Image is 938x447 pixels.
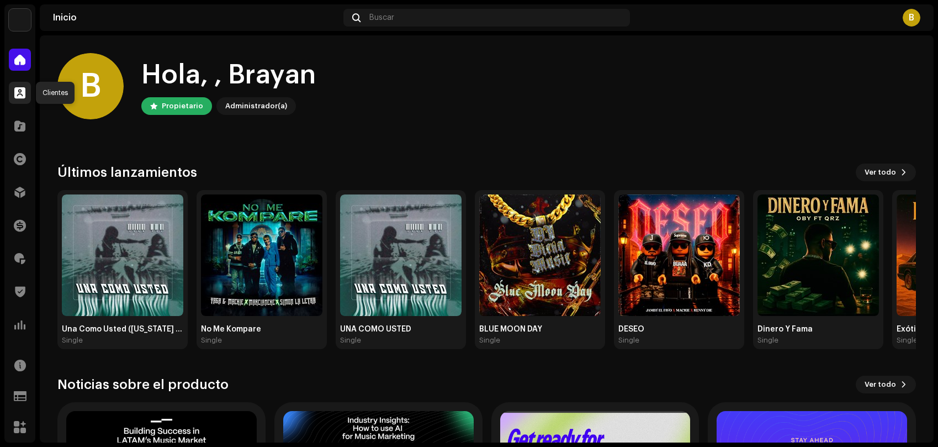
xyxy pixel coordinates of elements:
[865,374,896,396] span: Ver todo
[340,325,462,334] div: UNA COMO USTED
[618,194,740,316] img: 12bc25a2-77e6-40e2-b371-856231c3c59d
[856,376,916,393] button: Ver todo
[62,325,183,334] div: Una Como Usted ([US_STATE] VERSIÓN)
[479,336,500,345] div: Single
[201,194,322,316] img: c835eb8a-f5fc-4553-9b41-89ab8f71fd6a
[618,325,740,334] div: DESEO
[62,194,183,316] img: d1ef4c99-a36a-4c91-9624-2ddd8482c826
[57,53,124,119] div: B
[340,336,361,345] div: Single
[225,99,287,113] div: Administrador(a)
[865,161,896,183] span: Ver todo
[856,164,916,181] button: Ver todo
[340,194,462,316] img: 6f75f797-0c68-4de5-9518-e2c382044606
[201,325,322,334] div: No Me Kompare
[141,57,316,93] div: Hola, , Brayan
[618,336,639,345] div: Single
[53,13,339,22] div: Inicio
[57,164,197,181] h3: Últimos lanzamientos
[897,336,918,345] div: Single
[369,13,394,22] span: Buscar
[479,194,601,316] img: 388cc31f-5a54-4246-92d3-f0e893a62849
[9,9,31,31] img: 11908429-0a35-4b93-8273-cf50c59ef73e
[757,194,879,316] img: da4323b6-f3ab-4fce-a01a-2d59a49603a5
[62,336,83,345] div: Single
[757,336,778,345] div: Single
[201,336,222,345] div: Single
[757,325,879,334] div: Dinero Y Fama
[903,9,920,27] div: B
[162,99,203,113] div: Propietario
[57,376,229,393] h3: Noticias sobre el producto
[479,325,601,334] div: BLUE MOON DAY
